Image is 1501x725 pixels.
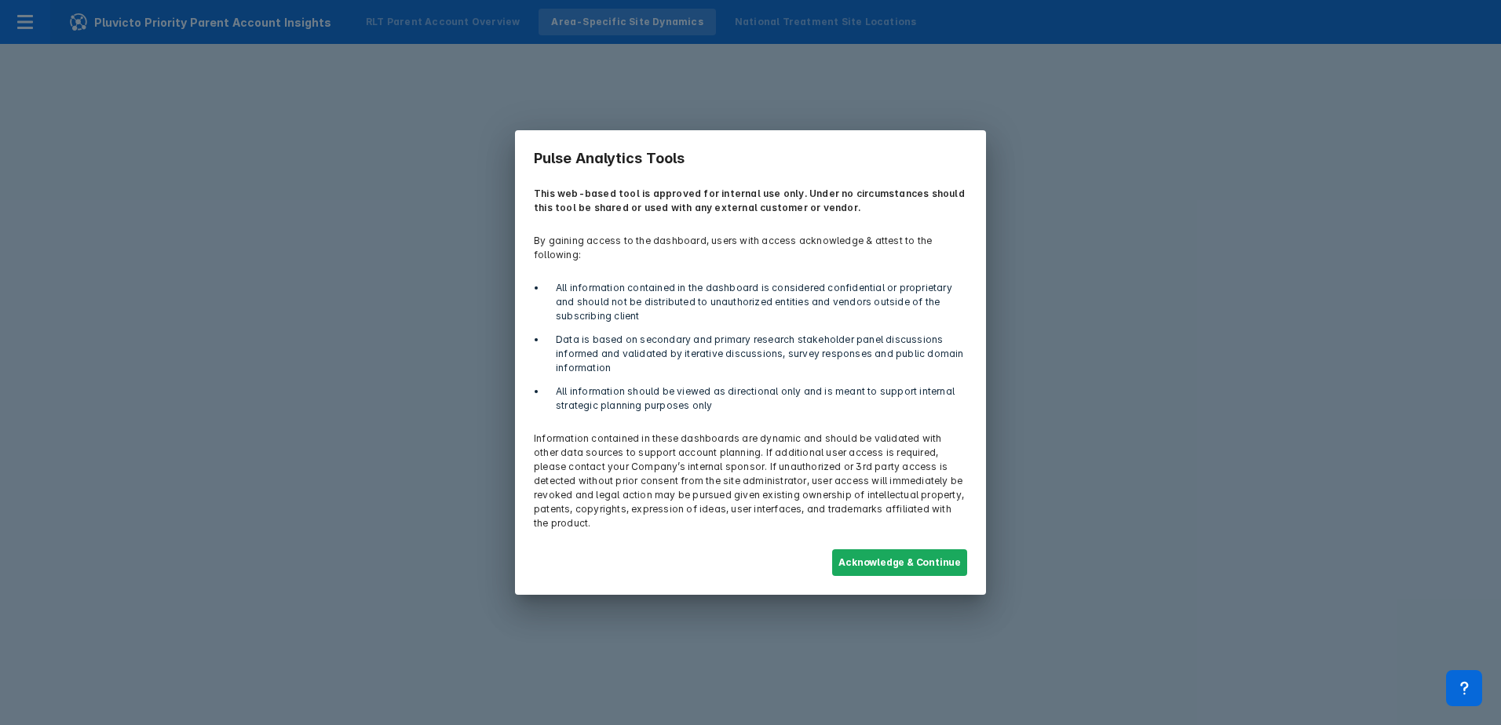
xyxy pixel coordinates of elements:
[524,422,977,540] p: Information contained in these dashboards are dynamic and should be validated with other data sou...
[524,224,977,271] p: By gaining access to the dashboard, users with access acknowledge & attest to the following:
[832,549,967,576] button: Acknowledge & Continue
[524,177,977,224] p: This web-based tool is approved for internal use only. Under no circumstances should this tool be...
[546,333,967,375] li: Data is based on secondary and primary research stakeholder panel discussions informed and valida...
[546,384,967,413] li: All information should be viewed as directional only and is meant to support internal strategic p...
[524,140,977,177] h3: Pulse Analytics Tools
[546,281,967,323] li: All information contained in the dashboard is considered confidential or proprietary and should n...
[1446,670,1482,706] div: Contact Support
